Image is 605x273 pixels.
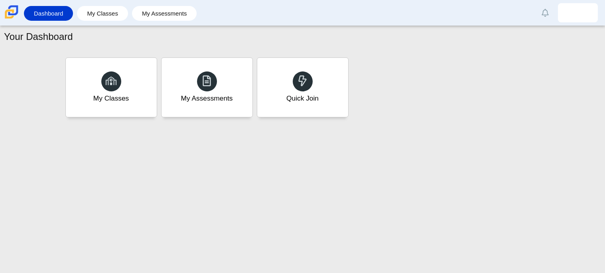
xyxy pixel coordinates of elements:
a: Dashboard [28,6,69,21]
a: Alerts [536,4,554,22]
div: My Classes [93,93,129,103]
a: My Classes [81,6,124,21]
h1: Your Dashboard [4,30,73,44]
img: jayden.julius.fWpkwk [571,6,584,19]
a: My Assessments [161,57,253,117]
img: Carmen School of Science & Technology [3,4,20,20]
a: Quick Join [257,57,349,117]
a: My Assessments [136,6,193,21]
div: My Assessments [181,93,233,103]
a: Carmen School of Science & Technology [3,15,20,22]
div: Quick Join [286,93,319,103]
a: My Classes [65,57,157,117]
a: jayden.julius.fWpkwk [558,3,598,22]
